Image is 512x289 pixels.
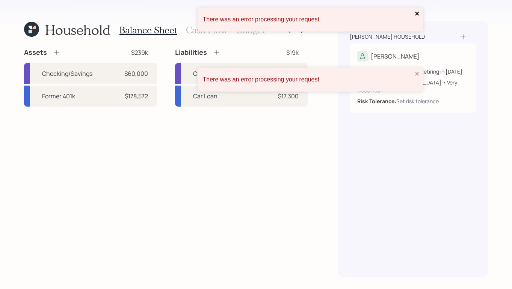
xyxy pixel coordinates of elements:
[350,33,425,41] div: [PERSON_NAME] household
[371,52,420,61] div: [PERSON_NAME]
[203,16,412,23] div: There was an error processing your request
[203,76,412,83] div: There was an error processing your request
[415,11,420,18] button: close
[131,48,148,57] div: $239k
[125,92,148,101] div: $178,572
[119,25,177,36] h3: Balance Sheet
[193,69,224,78] div: Credit card
[193,92,217,101] div: Car Loan
[415,71,420,78] button: close
[45,22,110,38] h1: Household
[175,48,207,57] h4: Liabilities
[186,25,228,36] h3: Cash Flow
[396,97,439,105] div: Set risk tolerance
[357,98,396,105] b: Risk Tolerance:
[24,48,47,57] h4: Assets
[124,69,148,78] div: $60,000
[42,92,75,101] div: Former 401k
[42,69,92,78] div: Checking/Savings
